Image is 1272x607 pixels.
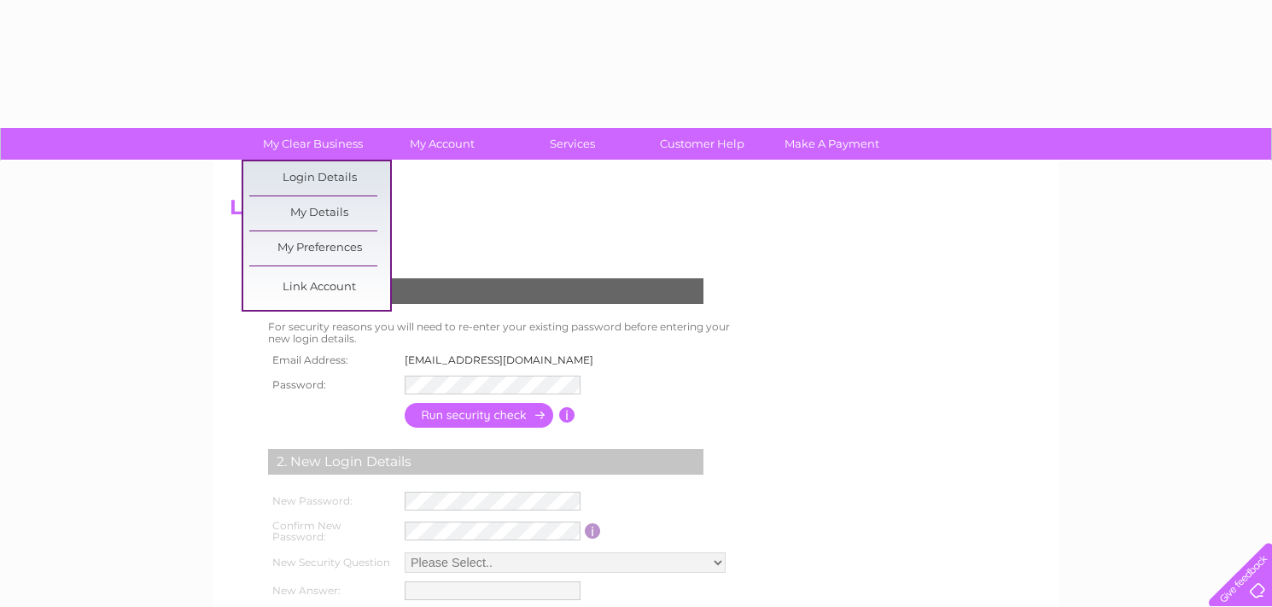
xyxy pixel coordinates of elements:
a: My Preferences [249,231,390,266]
div: 1. Security Check [268,278,703,304]
a: My Details [249,196,390,231]
th: Confirm New Password: [264,515,400,549]
a: Make A Payment [761,128,902,160]
a: My Clear Business [242,128,383,160]
a: My Account [372,128,513,160]
th: New Security Question [264,548,400,577]
td: For security reasons you will need to re-enter your existing password before entering your new lo... [264,317,749,349]
td: [EMAIL_ADDRESS][DOMAIN_NAME] [400,349,608,371]
a: Login Details [249,161,390,196]
th: New Answer: [264,577,400,604]
div: 2. New Login Details [268,449,703,475]
th: Password: [264,371,400,399]
input: Information [559,407,575,423]
h2: Login Details [230,196,1042,228]
a: Customer Help [632,128,773,160]
a: Services [502,128,643,160]
th: New Password: [264,487,400,515]
th: Email Address: [264,349,400,371]
a: Link Account [249,271,390,305]
input: Information [585,523,601,539]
